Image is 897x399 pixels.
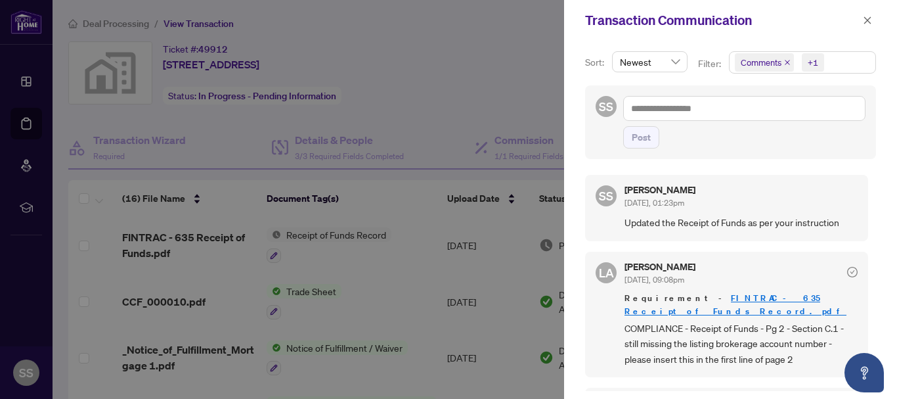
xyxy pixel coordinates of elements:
[808,56,818,69] div: +1
[863,16,872,25] span: close
[624,292,858,318] span: Requirement -
[847,267,858,277] span: check-circle
[698,57,723,71] p: Filter:
[624,262,695,271] h5: [PERSON_NAME]
[599,187,613,205] span: SS
[624,215,858,230] span: Updated the Receipt of Funds as per your instruction
[735,53,794,72] span: Comments
[624,185,695,195] h5: [PERSON_NAME]
[624,293,846,317] a: FINTRAC - 635 Receipt of Funds Record.pdf
[741,56,781,69] span: Comments
[585,11,859,30] div: Transaction Communication
[624,198,684,208] span: [DATE], 01:23pm
[599,264,614,282] span: LA
[624,321,858,367] span: COMPLIANCE - Receipt of Funds - Pg 2 - Section C.1 - still missing the listing brokerage account ...
[599,97,613,116] span: SS
[844,353,884,392] button: Open asap
[620,52,680,72] span: Newest
[585,55,607,70] p: Sort:
[784,59,791,66] span: close
[623,126,659,149] button: Post
[624,275,684,285] span: [DATE], 09:08pm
